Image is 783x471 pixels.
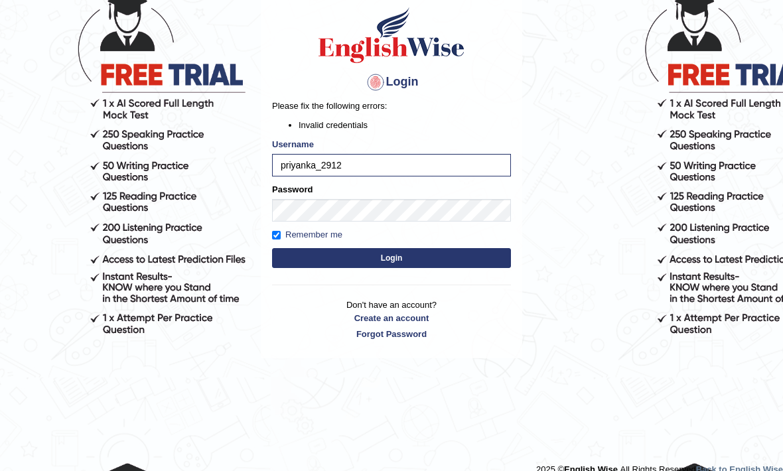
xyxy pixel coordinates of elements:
[316,6,467,66] img: Logo of English Wise sign in for intelligent practice with AI
[272,249,511,269] button: Login
[272,72,511,94] h4: Login
[272,229,342,242] label: Remember me
[272,100,511,113] p: Please fix the following errors:
[272,184,313,196] label: Password
[272,312,511,325] a: Create an account
[272,299,511,340] p: Don't have an account?
[272,232,281,240] input: Remember me
[272,139,314,151] label: Username
[299,119,511,132] li: Invalid credentials
[272,328,511,341] a: Forgot Password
